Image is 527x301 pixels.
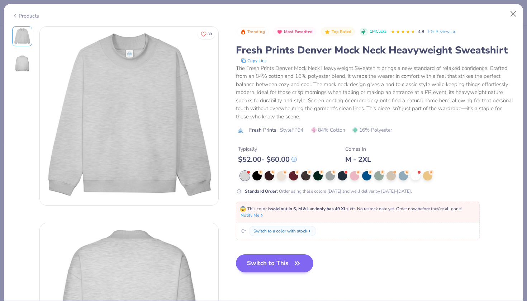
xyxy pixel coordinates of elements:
[249,126,276,134] span: Fresh Prints
[14,55,31,72] img: Back
[240,206,246,212] span: 😱
[324,29,330,35] img: Top Rated sort
[370,29,386,35] span: 1M Clicks
[284,30,313,34] span: Most Favorited
[239,57,269,64] button: copy to clipboard
[391,26,415,38] div: 4.8 Stars
[241,212,264,218] button: Notify Me
[12,12,39,20] div: Products
[240,29,246,35] img: Trending sort
[507,7,520,21] button: Close
[238,145,297,153] div: Typically
[236,128,246,133] img: brand logo
[273,27,317,37] button: Badge Button
[245,188,412,194] div: Order using these colors [DATE] and we'll deliver by [DATE]-[DATE].
[332,30,352,34] span: Top Rated
[236,43,515,57] div: Fresh Prints Denver Mock Neck Heavyweight Sweatshirt
[198,29,215,39] button: Like
[208,32,212,36] span: 89
[245,188,278,194] strong: Standard Order :
[345,155,371,164] div: M - 2XL
[14,28,31,45] img: Front
[236,254,314,272] button: Switch to This
[418,29,424,34] span: 4.8
[249,226,316,236] button: Switch to a color with stock
[253,228,307,234] div: Switch to a color with stock
[277,29,283,35] img: Most Favorited sort
[271,206,310,212] strong: sold out in S, M & L
[321,27,355,37] button: Badge Button
[240,206,462,212] span: This color is and left. No restock date yet. Order now before they're all gone!
[236,64,515,121] div: The Fresh Prints Denver Mock Neck Heavyweight Sweatshirt brings a new standard of relaxed confide...
[40,27,218,205] img: Front
[247,30,265,34] span: Trending
[427,28,457,35] a: 10+ Reviews
[238,155,297,164] div: $ 52.00 - $ 60.00
[345,145,371,153] div: Comes In
[317,206,348,212] strong: only has 49 XLs
[237,27,269,37] button: Badge Button
[352,126,392,134] span: 16% Polyester
[240,228,246,234] span: Or
[280,126,303,134] span: Style FP94
[311,126,345,134] span: 84% Cotton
